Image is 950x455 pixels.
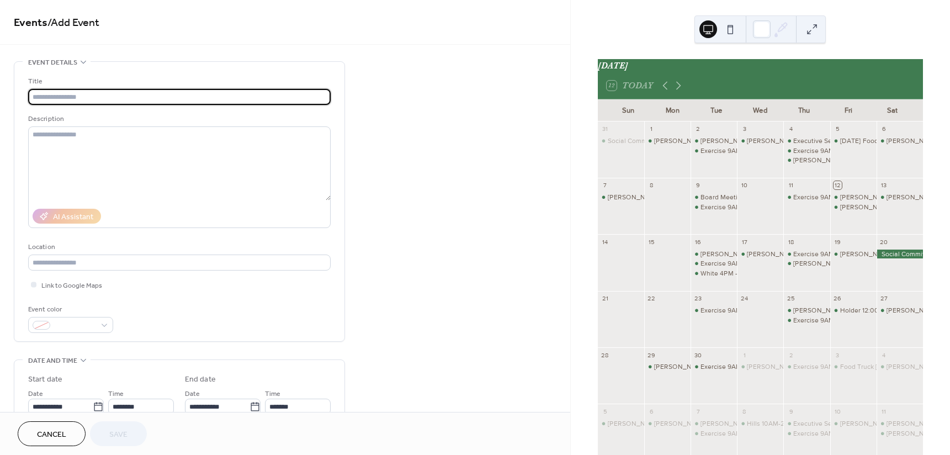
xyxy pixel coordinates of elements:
[691,306,737,315] div: Exercise 9AM-10AM
[880,294,888,303] div: 27
[644,136,691,146] div: Gardner 8AM - 5PM
[691,250,737,259] div: Cupp 12PM-4PM
[648,407,656,415] div: 6
[783,429,830,438] div: Exercise 9AM-10AM
[47,12,99,34] span: / Add Event
[834,237,842,246] div: 19
[28,241,328,253] div: Location
[28,388,43,400] span: Date
[840,193,921,202] div: [PERSON_NAME] 6PM -CL
[691,146,737,156] div: Exercise 9AM-10AM
[37,429,66,441] span: Cancel
[28,355,77,367] span: Date and time
[793,419,880,428] div: Executive Session 6PM-9PM
[737,419,783,428] div: Hills 10AM-2PM
[834,181,842,189] div: 12
[783,250,830,259] div: Exercise 9AM-10AM
[793,362,853,372] div: Exercise 9AM-10AM
[877,250,923,259] div: Social Committee: Clubhouse/Picnic - All Day
[28,57,77,68] span: Event details
[28,374,62,385] div: Start date
[694,125,702,133] div: 2
[877,419,923,428] div: Bryan 1PM - CL
[185,374,216,385] div: End date
[737,250,783,259] div: Eaton 12PM-4PM
[793,306,880,315] div: [PERSON_NAME] 12PM-4PM
[654,419,733,428] div: [PERSON_NAME] 8AM-CL
[877,429,923,438] div: McConnell CH 9AM - 1PM
[608,136,694,146] div: Social Committee CH 4-6PM
[18,421,86,446] button: Cancel
[830,306,877,315] div: Holder 12:00PM - CL
[691,203,737,212] div: Exercise 9AM-10AM
[598,419,644,428] div: Blaine 12PM - 5PM
[700,259,760,268] div: Exercise 9AM-10AM
[783,362,830,372] div: Exercise 9AM-10AM
[694,99,739,121] div: Tue
[830,203,877,212] div: Gardner 1-6pm
[793,429,853,438] div: Exercise 9AM-10AM
[601,407,609,415] div: 5
[783,316,830,325] div: Exercise 9AM-10AM
[787,125,795,133] div: 4
[650,99,694,121] div: Mon
[700,306,760,315] div: Exercise 9AM-10AM
[601,181,609,189] div: 7
[601,237,609,246] div: 14
[28,304,111,315] div: Event color
[694,294,702,303] div: 23
[41,280,102,292] span: Link to Google Maps
[14,12,47,34] a: Events
[834,294,842,303] div: 26
[700,419,786,428] div: [PERSON_NAME] 11AM-4PM
[654,136,742,146] div: [PERSON_NAME] 8AM - 5PM
[648,125,656,133] div: 1
[880,125,888,133] div: 6
[787,181,795,189] div: 11
[601,351,609,359] div: 28
[608,419,698,428] div: [PERSON_NAME] 12PM - 5PM
[793,156,888,165] div: [PERSON_NAME] 2:30-5:30PM
[830,193,877,202] div: Donadio Ch 6PM -CL
[834,407,842,415] div: 10
[740,181,749,189] div: 10
[830,136,877,146] div: Friday Food Truck 5:00PM - 7:30PM
[793,146,853,156] div: Exercise 9AM-10AM
[783,156,830,165] div: Mammen CH 2:30-5:30PM
[787,407,795,415] div: 9
[28,76,328,87] div: Title
[740,237,749,246] div: 17
[265,388,280,400] span: Time
[601,125,609,133] div: 31
[877,136,923,146] div: Lednicky 9AM - 9PM
[747,419,794,428] div: Hills 10AM-2PM
[880,407,888,415] div: 11
[830,362,877,372] div: Food Truck Friday: Clubhouse/Picnic 5PM-7:30PM
[787,294,795,303] div: 25
[830,419,877,428] div: Woelk CH 8-CL
[740,125,749,133] div: 3
[598,193,644,202] div: Durbin 4PM - CL
[747,362,834,372] div: [PERSON_NAME] 12PM-4PM
[694,181,702,189] div: 9
[793,193,853,202] div: Exercise 9AM-10AM
[694,351,702,359] div: 30
[880,181,888,189] div: 13
[793,250,853,259] div: Exercise 9AM-10AM
[607,99,651,121] div: Sun
[870,99,914,121] div: Sat
[840,306,902,315] div: Holder 12:00PM - CL
[877,306,923,315] div: Obert 8AM-CL
[787,237,795,246] div: 18
[877,362,923,372] div: Obert 8AM-CL
[834,125,842,133] div: 5
[783,193,830,202] div: Exercise 9AM-10AM
[694,407,702,415] div: 7
[700,429,760,438] div: Exercise 9AM-10AM
[700,250,788,259] div: [PERSON_NAME] 12PM-4PM
[691,193,737,202] div: Board Meeting 5PM-9PM
[834,351,842,359] div: 3
[598,59,923,72] div: [DATE]
[793,316,853,325] div: Exercise 9AM-10AM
